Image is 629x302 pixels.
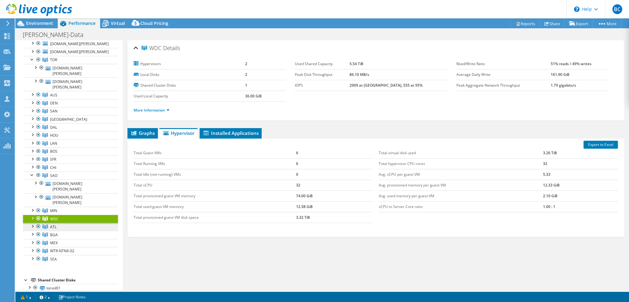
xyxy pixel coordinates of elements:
a: WDC [23,215,118,223]
a: Project Notes [54,293,90,301]
td: Total hypervisor CPU cores [379,158,543,169]
label: Peak Disk Throughput [295,72,350,78]
b: 161.90 GiB [551,72,569,77]
a: DAL [23,123,118,131]
td: 3.32 TiB [296,212,373,223]
a: SAO [23,171,118,179]
td: Total Guest VMs [134,148,296,159]
span: Hypervisor [162,130,194,136]
span: BOS [50,149,57,154]
span: MIN [50,208,57,213]
span: Virtual [111,20,125,26]
span: AUS [50,92,57,98]
span: TOR [50,57,57,62]
a: TOR [23,56,118,64]
h1: [PERSON_NAME]-Data [20,31,93,38]
b: 1 [245,83,247,88]
a: Share [540,19,565,28]
span: DAL [50,125,57,130]
a: DEN [23,99,118,107]
span: Cloud Pricing [140,20,168,26]
td: 6 [296,148,373,159]
a: torvol01 [23,284,118,292]
a: CHI [23,163,118,171]
span: Environment [26,20,53,26]
label: IOPS [295,82,350,88]
td: 74.00 GiB [296,190,373,201]
a: SEA [23,255,118,263]
a: SFR [23,155,118,163]
label: Average Daily Write [456,72,551,78]
a: WTR-NTNX-02 [23,247,118,255]
label: Hypervisors [134,61,245,67]
td: Total Idle (not-running) VMs [134,169,296,180]
td: Total provisioned guest VM disk space [134,212,296,223]
td: 5.33 [543,169,618,180]
a: [DOMAIN_NAME][PERSON_NAME] [23,193,118,207]
span: MEX [50,240,58,245]
a: MEX [23,239,118,247]
span: SAO [50,173,57,178]
a: [DOMAIN_NAME][PERSON_NAME] [23,64,118,77]
a: More Information [134,108,170,113]
span: [DOMAIN_NAME][PERSON_NAME] [50,41,109,46]
td: vCPU to Server Core ratio [379,201,543,212]
td: Total used guest VM memory [134,201,296,212]
b: 1.79 gigabits/s [551,83,576,88]
b: 2909 at [GEOGRAPHIC_DATA], 555 at 95% [350,83,423,88]
td: 32 [296,180,373,190]
label: Used Local Capacity [134,93,245,99]
svg: \n [574,6,580,12]
b: 5.54 TiB [350,61,363,66]
a: ATL [23,223,118,231]
span: SFR [50,157,56,162]
span: [DOMAIN_NAME][PERSON_NAME] [50,49,109,54]
span: WTR-NTNX-02 [50,248,74,253]
a: NYC [23,115,118,123]
td: 6 [296,158,373,169]
label: Peak Aggregate Network Throughput [456,82,551,88]
a: BGA [23,231,118,239]
b: 86.10 MB/s [350,72,369,77]
td: 12.58 GiB [296,201,373,212]
a: 2 [35,293,54,301]
span: ATL [50,224,57,229]
label: Read/Write Ratio [456,61,551,67]
span: LAN [50,141,57,146]
span: Performance [68,20,96,26]
a: AUS [23,91,118,99]
b: 51% reads / 49% writes [551,61,592,66]
a: [DOMAIN_NAME][PERSON_NAME] [23,179,118,193]
span: SEA [50,257,57,262]
td: 12.33 GiB [543,180,618,190]
td: 1.00 : 1 [543,201,618,212]
a: [DOMAIN_NAME][PERSON_NAME] [23,48,118,56]
div: Shared Cluster Disks [38,277,118,284]
label: Shared Cluster Disks [134,82,245,88]
span: HOU [50,133,58,138]
td: Total provisioned guest VM memory [134,190,296,201]
a: [DOMAIN_NAME][PERSON_NAME] [23,40,118,48]
span: SAN [50,108,57,114]
span: [GEOGRAPHIC_DATA] [50,117,87,122]
span: BGA [50,232,58,237]
a: MIN [23,207,118,215]
label: Used Shared Capacity [295,61,350,67]
span: Installed Applications [203,130,259,136]
b: 2 [245,61,247,66]
a: Export to Excel [584,141,618,149]
b: 36.00 GiB [245,93,262,99]
span: WDC [142,45,162,51]
a: BOS [23,147,118,155]
td: Total vCPU [134,180,296,190]
a: Export [565,19,593,28]
td: 2.10 GiB [543,190,618,201]
span: BC [612,4,622,14]
span: Graphs [131,130,155,136]
b: 2 [245,72,247,77]
label: Local Disks [134,72,245,78]
a: LAN [23,139,118,147]
a: Reports [510,19,540,28]
td: Avg. provisioned memory per guest VM [379,180,543,190]
a: 1 [17,293,36,301]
